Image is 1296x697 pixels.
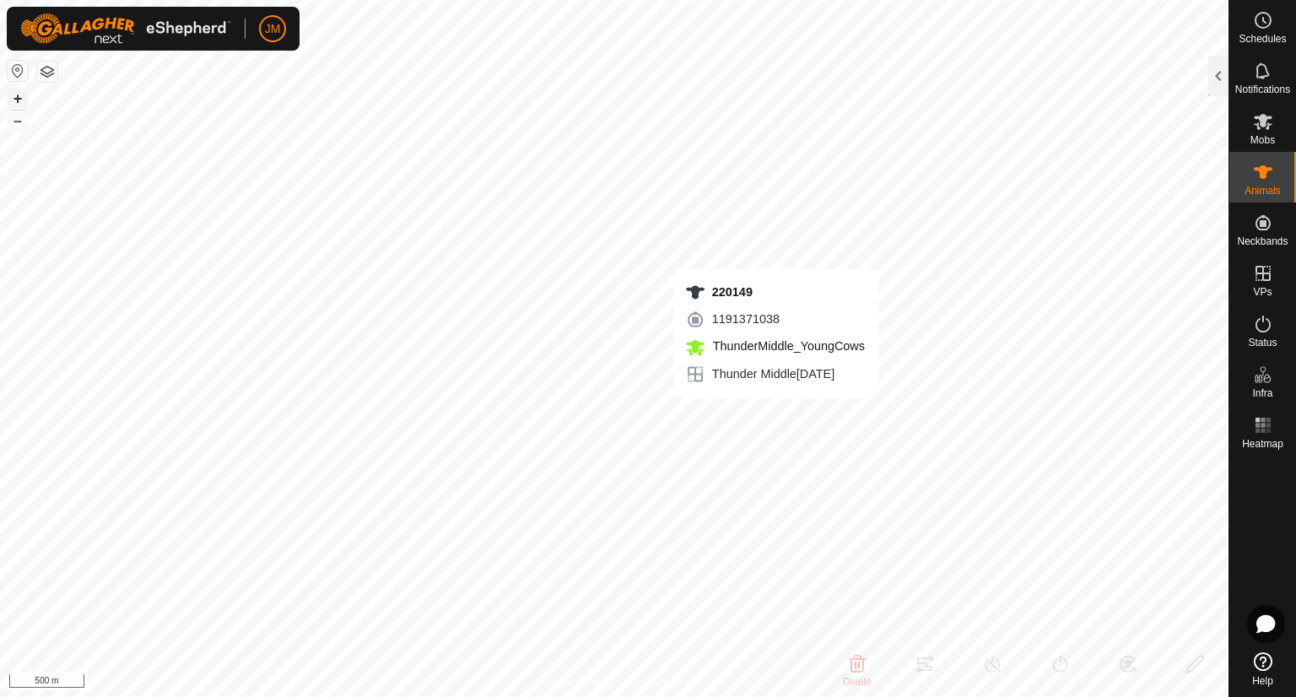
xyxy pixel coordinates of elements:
span: JM [265,20,281,38]
span: Status [1248,338,1277,348]
span: ThunderMiddle_YoungCows [709,339,865,353]
img: Gallagher Logo [20,14,231,44]
span: Notifications [1235,84,1290,95]
button: + [8,89,28,109]
button: Reset Map [8,61,28,81]
button: – [8,111,28,131]
span: VPs [1253,287,1272,297]
span: Heatmap [1242,439,1283,449]
span: Help [1252,676,1273,686]
span: Infra [1252,388,1272,398]
a: Contact Us [631,675,681,690]
a: Privacy Policy [548,675,611,690]
span: Animals [1245,186,1281,196]
div: 220149 [685,282,865,302]
span: Neckbands [1237,236,1288,246]
button: Map Layers [37,62,57,82]
span: Mobs [1250,135,1275,145]
div: 1191371038 [685,309,865,329]
div: Thunder Middle[DATE] [685,365,865,385]
a: Help [1229,646,1296,693]
span: Schedules [1239,34,1286,44]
